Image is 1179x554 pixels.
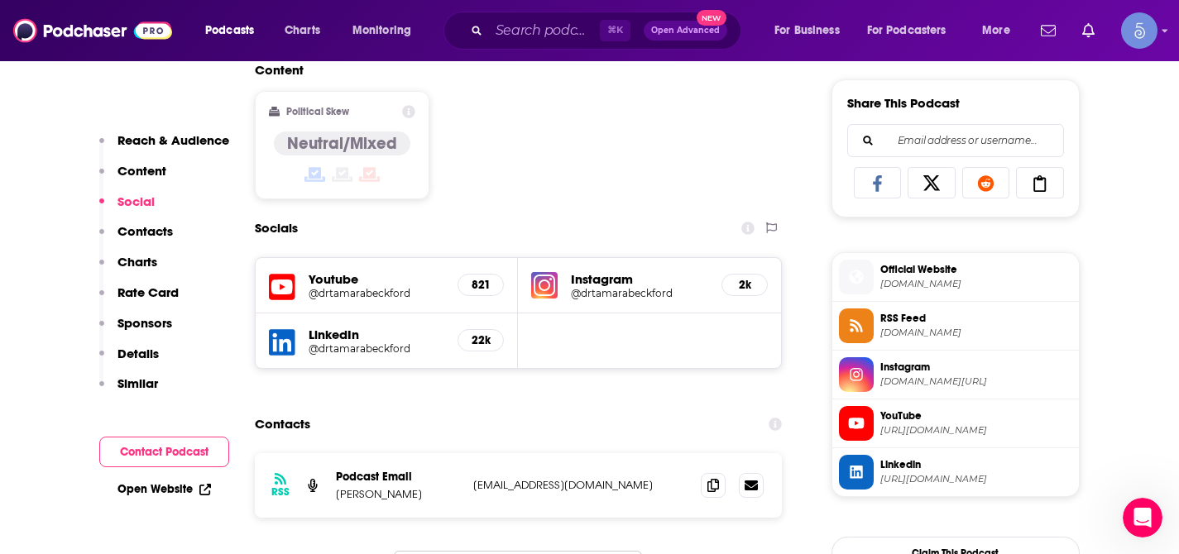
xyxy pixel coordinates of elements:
[336,487,460,501] p: [PERSON_NAME]
[309,271,445,287] h5: Youtube
[839,357,1072,392] a: Instagram[DOMAIN_NAME][URL]
[908,167,956,198] a: Share on X/Twitter
[194,17,276,44] button: open menu
[117,482,211,496] a: Open Website
[1121,12,1157,49] img: User Profile
[99,284,179,315] button: Rate Card
[736,278,754,292] h5: 2k
[697,10,726,26] span: New
[489,17,600,44] input: Search podcasts, credits, & more...
[117,193,155,209] p: Social
[352,19,411,42] span: Monitoring
[774,19,840,42] span: For Business
[13,15,172,46] img: Podchaser - Follow, Share and Rate Podcasts
[847,124,1064,157] div: Search followers
[839,406,1072,441] a: YouTube[URL][DOMAIN_NAME]
[255,408,310,440] h2: Contacts
[255,62,769,78] h2: Content
[117,163,166,179] p: Content
[839,455,1072,490] a: Linkedin[URL][DOMAIN_NAME]
[600,20,630,41] span: ⌘ K
[880,360,1072,375] span: Instagram
[117,254,157,270] p: Charts
[880,278,1072,290] span: urcaringdocs.com
[117,346,159,361] p: Details
[99,375,158,406] button: Similar
[274,17,330,44] a: Charts
[880,311,1072,326] span: RSS Feed
[285,19,320,42] span: Charts
[839,308,1072,343] a: RSS Feed[DOMAIN_NAME]
[531,272,558,298] img: iconImage
[117,132,229,148] p: Reach & Audience
[1016,167,1064,198] a: Copy Link
[1034,17,1062,45] a: Show notifications dropdown
[99,346,159,376] button: Details
[472,333,490,347] h5: 22k
[341,17,433,44] button: open menu
[880,262,1072,277] span: Official Website
[309,327,445,342] h5: LinkedIn
[1123,498,1162,537] iframe: Intercom live chat
[861,125,1050,156] input: Email address or username...
[880,408,1072,423] span: YouTube
[971,17,1031,44] button: open menu
[117,223,173,239] p: Contacts
[99,223,173,254] button: Contacts
[880,375,1072,388] span: instagram.com/drtamarabeckford
[856,17,971,44] button: open menu
[880,473,1072,485] span: https://www.linkedin.com/in/drtamarabeckford
[99,132,229,163] button: Reach & Audience
[99,437,229,467] button: Contact Podcast
[255,213,298,244] h2: Socials
[854,167,902,198] a: Share on Facebook
[472,278,490,292] h5: 821
[962,167,1010,198] a: Share on Reddit
[117,315,172,331] p: Sponsors
[847,95,960,111] h3: Share This Podcast
[763,17,860,44] button: open menu
[99,254,157,284] button: Charts
[99,193,155,224] button: Social
[205,19,254,42] span: Podcasts
[651,26,720,35] span: Open Advanced
[309,287,445,299] a: @drtamarabeckford
[571,271,708,287] h5: Instagram
[117,284,179,300] p: Rate Card
[571,287,708,299] a: @drtamarabeckford
[309,342,445,355] a: @drtamarabeckford
[473,478,688,492] p: [EMAIL_ADDRESS][DOMAIN_NAME]
[880,327,1072,339] span: anchor.fm
[271,485,290,499] h3: RSS
[839,260,1072,294] a: Official Website[DOMAIN_NAME]
[459,12,757,50] div: Search podcasts, credits, & more...
[1076,17,1101,45] a: Show notifications dropdown
[1121,12,1157,49] button: Show profile menu
[1121,12,1157,49] span: Logged in as Spiral5-G1
[336,470,460,484] p: Podcast Email
[286,106,349,117] h2: Political Skew
[99,163,166,193] button: Content
[644,21,727,41] button: Open AdvancedNew
[117,375,158,391] p: Similar
[867,19,947,42] span: For Podcasters
[287,133,397,154] h4: Neutral/Mixed
[982,19,1010,42] span: More
[880,424,1072,437] span: https://www.youtube.com/@drtamarabeckford
[99,315,172,346] button: Sponsors
[880,457,1072,472] span: Linkedin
